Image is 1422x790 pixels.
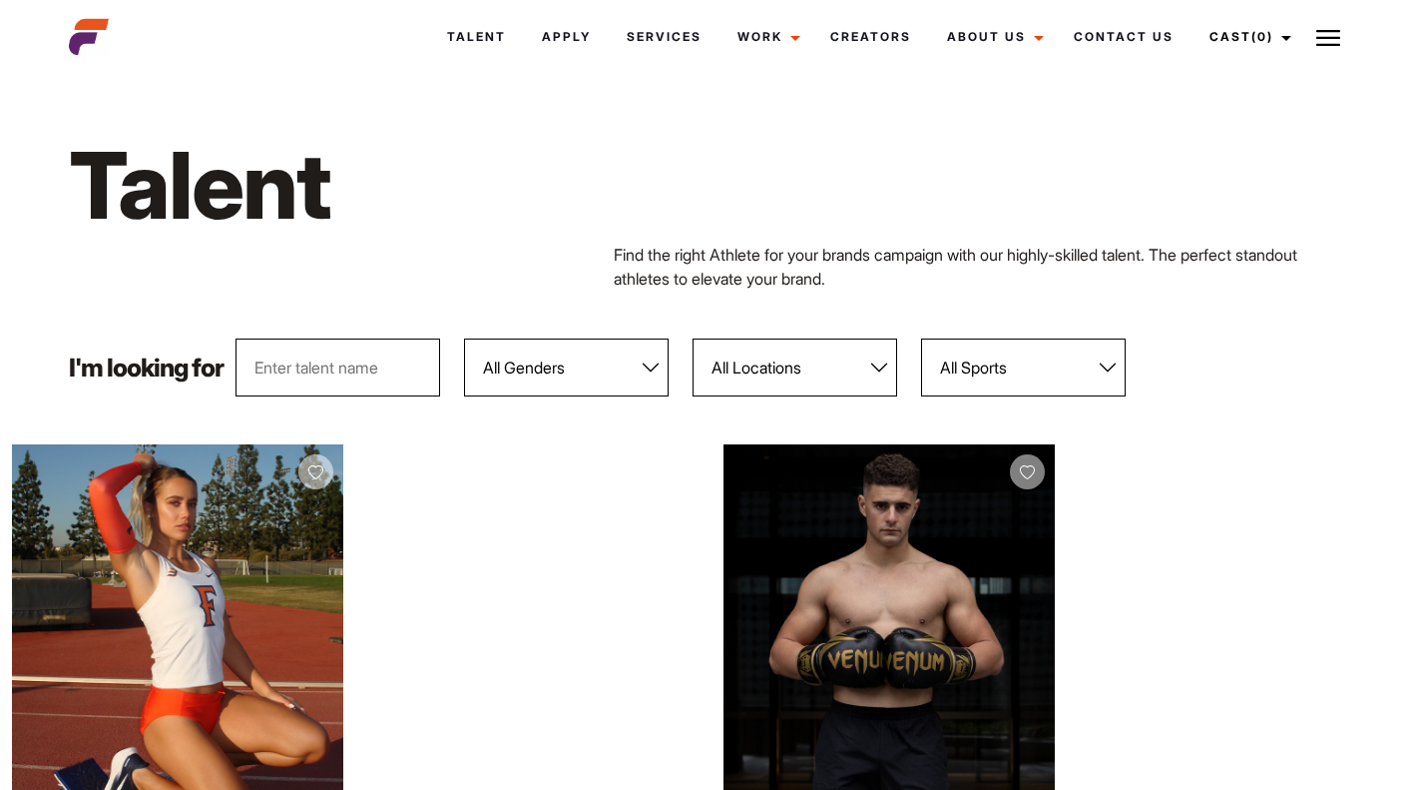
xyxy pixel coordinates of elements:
[429,10,524,64] a: Talent
[614,243,1353,291] p: Find the right Athlete for your brands campaign with our highly-skilled talent. The perfect stand...
[524,10,609,64] a: Apply
[69,17,109,57] img: cropped-aefm-brand-fav-22-square.png
[1251,29,1273,44] span: (0)
[1191,10,1303,64] a: Cast(0)
[719,10,812,64] a: Work
[1316,26,1340,50] img: Burger icon
[929,10,1056,64] a: About Us
[1056,10,1191,64] a: Contact Us
[69,128,808,243] h1: Talent
[609,10,719,64] a: Services
[69,356,224,381] p: I'm looking for
[812,10,929,64] a: Creators
[236,339,440,396] input: Enter talent name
